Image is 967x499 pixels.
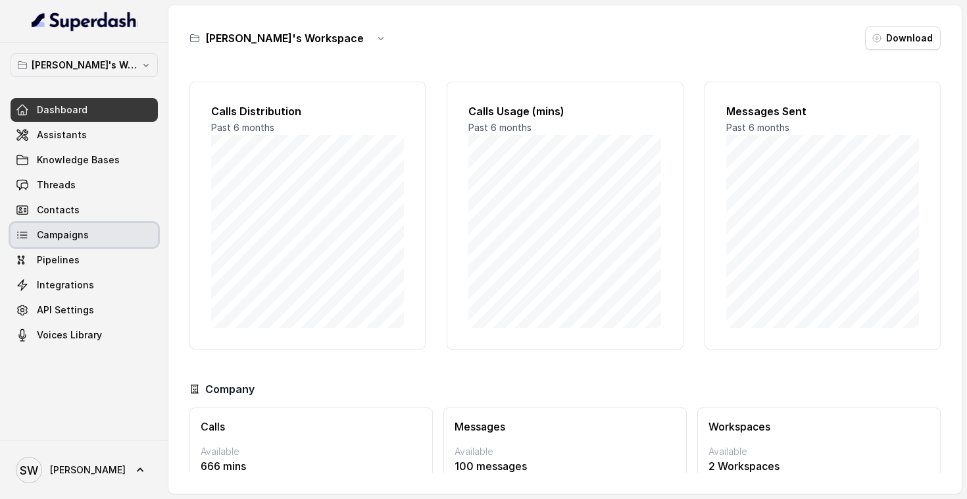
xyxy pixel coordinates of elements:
span: Integrations [37,278,94,292]
a: Dashboard [11,98,158,122]
p: Available [201,445,422,458]
span: Voices Library [37,328,102,342]
h3: Company [205,381,255,397]
h3: Messages [455,419,676,434]
span: Knowledge Bases [37,153,120,167]
p: 100 messages [455,458,676,474]
span: Contacts [37,203,80,217]
a: Knowledge Bases [11,148,158,172]
h2: Calls Distribution [211,103,404,119]
span: API Settings [37,303,94,317]
a: [PERSON_NAME] [11,452,158,488]
span: [PERSON_NAME] [50,463,126,477]
span: Past 6 months [726,122,789,133]
span: Dashboard [37,103,87,117]
img: light.svg [32,11,137,32]
a: Threads [11,173,158,197]
a: Integrations [11,273,158,297]
h2: Calls Usage (mins) [468,103,661,119]
h3: [PERSON_NAME]'s Workspace [205,30,364,46]
span: Pipelines [37,253,80,267]
span: Campaigns [37,228,89,242]
span: Past 6 months [211,122,274,133]
p: [PERSON_NAME]'s Workspace [32,57,137,73]
span: Threads [37,178,76,192]
a: Contacts [11,198,158,222]
span: Assistants [37,128,87,142]
p: Available [455,445,676,458]
a: Voices Library [11,323,158,347]
button: Download [865,26,941,50]
h3: Workspaces [708,419,930,434]
p: 2 Workspaces [708,458,930,474]
h2: Messages Sent [726,103,919,119]
a: Campaigns [11,223,158,247]
a: API Settings [11,298,158,322]
p: 666 mins [201,458,422,474]
button: [PERSON_NAME]'s Workspace [11,53,158,77]
a: Pipelines [11,248,158,272]
h3: Calls [201,419,422,434]
span: Past 6 months [468,122,532,133]
p: Available [708,445,930,458]
text: SW [20,463,38,477]
a: Assistants [11,123,158,147]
